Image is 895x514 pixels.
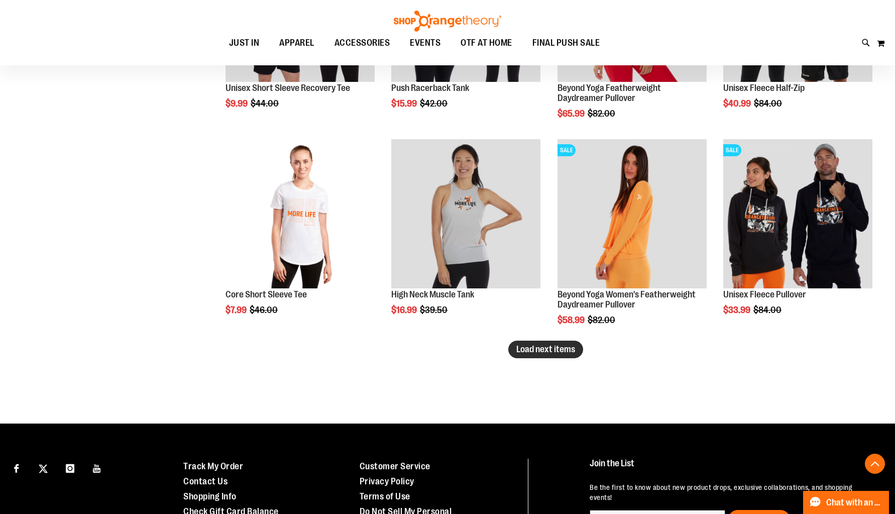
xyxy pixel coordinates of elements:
span: $16.99 [391,305,418,315]
span: Chat with an Expert [826,498,883,507]
span: JUST IN [229,32,260,54]
span: $82.00 [588,109,617,119]
a: Unisex Fleece Pullover [723,289,806,299]
a: Visit our X page [35,459,52,476]
a: Contact Us [183,476,228,486]
span: $9.99 [226,98,249,109]
img: Twitter [39,464,48,473]
span: Load next items [516,344,575,354]
span: SALE [557,144,576,156]
button: Load next items [508,341,583,358]
a: Visit our Instagram page [61,459,79,476]
a: FINAL PUSH SALE [522,32,610,54]
a: Terms of Use [360,491,410,501]
img: Product image for Beyond Yoga Womens Featherweight Daydreamer Pullover [557,139,707,288]
a: EVENTS [400,32,451,55]
a: Privacy Policy [360,476,414,486]
h4: Join the List [590,459,873,477]
div: product [718,134,877,341]
span: $84.00 [754,98,784,109]
span: $46.00 [250,305,279,315]
a: Push Racerback Tank [391,83,469,93]
span: $7.99 [226,305,248,315]
span: $82.00 [588,315,617,325]
img: Shop Orangetheory [392,11,503,32]
a: Beyond Yoga Featherweight Daydreamer Pullover [557,83,661,103]
a: Visit our Youtube page [88,459,106,476]
span: EVENTS [410,32,440,54]
a: Product image for Unisex Fleece PulloverSALE [723,139,872,290]
div: product [220,134,380,341]
span: APPAREL [279,32,314,54]
p: Be the first to know about new product drops, exclusive collaborations, and shopping events! [590,482,873,502]
a: JUST IN [219,32,270,55]
span: OTF AT HOME [461,32,512,54]
div: product [552,134,712,351]
a: Core Short Sleeve Tee [226,289,307,299]
div: product [386,134,545,341]
a: ACCESSORIES [324,32,400,55]
a: APPAREL [269,32,324,55]
a: Visit our Facebook page [8,459,25,476]
a: Product image for Beyond Yoga Womens Featherweight Daydreamer PulloverSALE [557,139,707,290]
span: $40.99 [723,98,752,109]
span: $39.50 [420,305,449,315]
span: $42.00 [420,98,449,109]
button: Back To Top [865,454,885,474]
img: Product image for Unisex Fleece Pullover [723,139,872,288]
img: Product image for Core Short Sleeve Tee [226,139,375,288]
span: $15.99 [391,98,418,109]
a: Track My Order [183,461,243,471]
span: $58.99 [557,315,586,325]
a: Beyond Yoga Women's Featherweight Daydreamer Pullover [557,289,696,310]
span: FINAL PUSH SALE [532,32,600,54]
a: Shopping Info [183,491,237,501]
a: Product image for Core Short Sleeve Tee [226,139,375,290]
span: SALE [723,144,741,156]
a: OTF AT HOME [451,32,522,55]
a: Customer Service [360,461,430,471]
span: $84.00 [753,305,783,315]
span: $33.99 [723,305,752,315]
span: $65.99 [557,109,586,119]
a: Unisex Short Sleeve Recovery Tee [226,83,350,93]
button: Chat with an Expert [803,491,889,514]
a: High Neck Muscle Tank [391,289,474,299]
img: Product image for High Neck Muscle Tank [391,139,540,288]
a: Unisex Fleece Half-Zip [723,83,805,93]
span: $44.00 [251,98,280,109]
a: Product image for High Neck Muscle Tank [391,139,540,290]
span: ACCESSORIES [334,32,390,54]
